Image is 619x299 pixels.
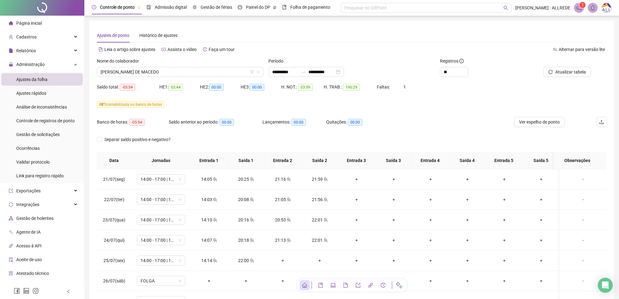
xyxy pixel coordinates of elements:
[291,119,306,126] span: 00:00
[104,197,124,202] span: 22/07(ter)
[598,278,613,293] div: Open Intercom Messenger
[101,67,260,77] span: LIDIA DIAS DE MACEDO
[268,58,287,64] label: Período
[417,277,444,284] div: +
[417,176,444,183] div: +
[565,277,602,284] div: -
[301,69,306,74] span: swap-right
[92,5,96,9] span: clock-circle
[381,283,386,288] span: history
[16,230,41,235] span: Agente de IA
[192,5,197,9] span: sun
[227,152,264,169] th: Saída 1
[565,196,602,203] div: -
[273,6,277,9] span: pushpin
[249,258,254,263] span: team
[250,70,254,74] span: filter
[203,47,207,52] span: history
[9,35,13,39] span: user-add
[16,118,75,123] span: Controle de registros de ponto
[459,59,464,63] span: info-circle
[559,47,605,52] span: Alternar para versão lite
[212,197,217,202] span: team
[9,244,13,248] span: api
[103,258,125,263] span: 25/07(sex)
[326,119,389,126] div: Quitações:
[543,67,591,77] button: Atualizar tabela
[155,5,187,10] span: Admissão digital
[16,77,47,82] span: Ajustes da folha
[323,238,328,242] span: team
[23,288,29,294] span: linkedin
[212,177,217,181] span: team
[16,104,67,109] span: Análise de inconsistências
[491,277,518,284] div: +
[417,216,444,223] div: +
[306,257,333,264] div: +
[16,188,41,193] span: Exportações
[528,176,555,183] div: +
[9,202,13,207] span: sync
[440,58,464,64] span: Registros
[579,2,586,8] sup: 1
[16,34,37,39] span: Cadastros
[602,3,611,13] img: 75003
[306,237,333,244] div: 22:01
[375,152,412,169] th: Saída 3
[104,238,125,243] span: 24/07(qui)
[232,176,259,183] div: 20:25
[209,47,235,52] span: Faça um tour
[16,146,40,151] span: Ocorrências
[249,238,254,242] span: team
[201,5,232,10] span: Gestão de férias
[486,152,522,169] th: Entrada 5
[212,218,217,222] span: team
[196,257,222,264] div: 14:14
[528,257,555,264] div: +
[282,5,287,9] span: book
[102,136,173,143] span: Separar saldo positivo e negativo?
[16,216,53,221] span: Gestão de holerites
[286,197,291,202] span: team
[515,4,570,11] span: [PERSON_NAME] - ALLREDE
[306,216,333,223] div: 22:01
[104,47,155,52] span: Leia o artigo sobre ajustes
[286,238,291,242] span: team
[167,47,197,52] span: Assista o vídeo
[147,5,151,9] span: file-done
[249,177,254,181] span: team
[141,236,182,245] span: 14:00 - 17:00 | 18:00 - 22:20
[491,176,518,183] div: +
[528,196,555,203] div: +
[454,237,481,244] div: +
[380,257,407,264] div: +
[380,196,407,203] div: +
[454,216,481,223] div: +
[449,152,486,169] th: Saída 4
[97,119,169,126] div: Banco de horas:
[16,160,50,165] span: Validar protocolo
[141,276,182,286] span: FOLGA
[348,119,362,126] span: 00:00
[324,84,377,91] div: H. TRAB.:
[514,117,565,127] button: Ver espelho de ponto
[196,216,222,223] div: 14:10
[519,119,560,125] span: Ver espelho de ponto
[139,33,177,38] span: Histórico de ajustes
[565,257,602,264] div: -
[377,84,391,89] span: Faltas:
[565,176,602,183] div: -
[129,119,145,126] span: -05:54
[302,283,307,288] span: home
[97,84,159,91] div: Saldo total:
[269,277,296,284] div: +
[191,152,227,169] th: Entrada 1
[159,84,200,91] div: HE 1:
[380,216,407,223] div: +
[565,216,602,223] div: -
[103,278,125,283] span: 26/07(sáb)
[286,218,291,222] span: team
[209,84,224,91] span: 00:00
[380,237,407,244] div: +
[356,283,361,288] span: export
